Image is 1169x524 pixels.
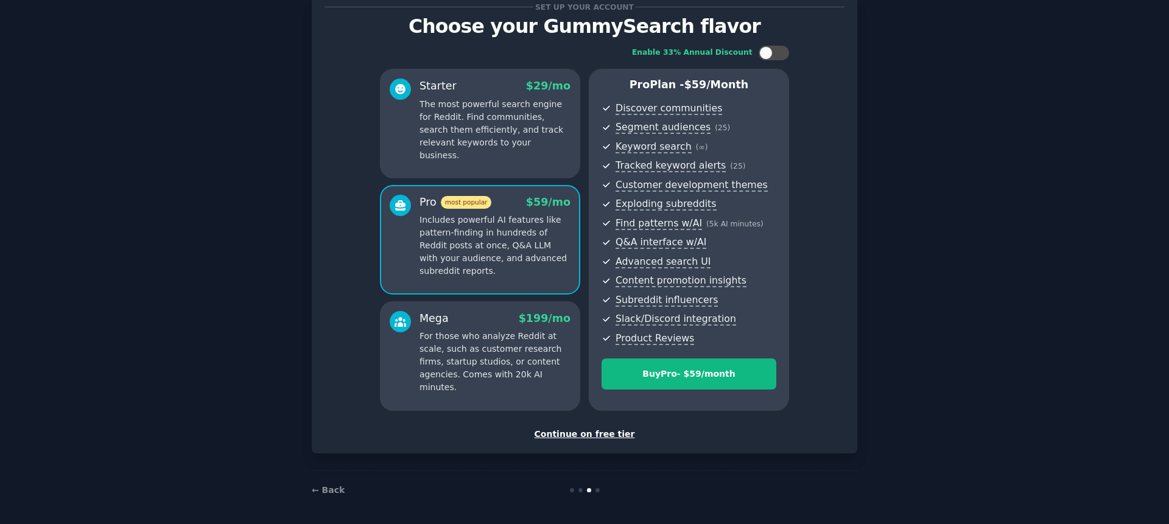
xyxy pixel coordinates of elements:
div: Buy Pro - $ 59 /month [602,368,776,380]
p: Includes powerful AI features like pattern-finding in hundreds of Reddit posts at once, Q&A LLM w... [420,214,570,278]
span: ( 25 ) [730,162,745,170]
span: Advanced search UI [616,256,711,268]
span: $ 59 /mo [526,196,570,208]
span: Find patterns w/AI [616,217,702,230]
span: Customer development themes [616,179,768,192]
p: For those who analyze Reddit at scale, such as customer research firms, startup studios, or conte... [420,330,570,394]
div: Starter [420,79,457,94]
span: Slack/Discord integration [616,313,736,326]
span: ( 5k AI minutes ) [706,220,764,228]
p: Pro Plan - [602,77,776,93]
span: $ 59 /month [684,79,749,91]
span: Q&A interface w/AI [616,236,706,249]
div: Continue on free tier [325,428,844,441]
div: Pro [420,195,491,210]
span: ( ∞ ) [696,143,708,152]
span: Content promotion insights [616,274,746,287]
a: ← Back [312,485,345,495]
div: Mega [420,311,449,326]
span: ( 25 ) [715,124,730,132]
span: Subreddit influencers [616,294,718,307]
span: Discover communities [616,102,722,115]
span: Exploding subreddits [616,198,716,211]
span: most popular [441,196,492,209]
span: Tracked keyword alerts [616,159,726,172]
span: Product Reviews [616,332,694,345]
p: The most powerful search engine for Reddit. Find communities, search them efficiently, and track ... [420,98,570,162]
span: Set up your account [533,1,636,13]
p: Choose your GummySearch flavor [325,16,844,37]
div: Enable 33% Annual Discount [632,47,753,58]
span: Keyword search [616,141,692,153]
button: BuyPro- $59/month [602,358,776,390]
span: Segment audiences [616,121,711,134]
span: $ 199 /mo [519,312,570,324]
span: $ 29 /mo [526,80,570,92]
